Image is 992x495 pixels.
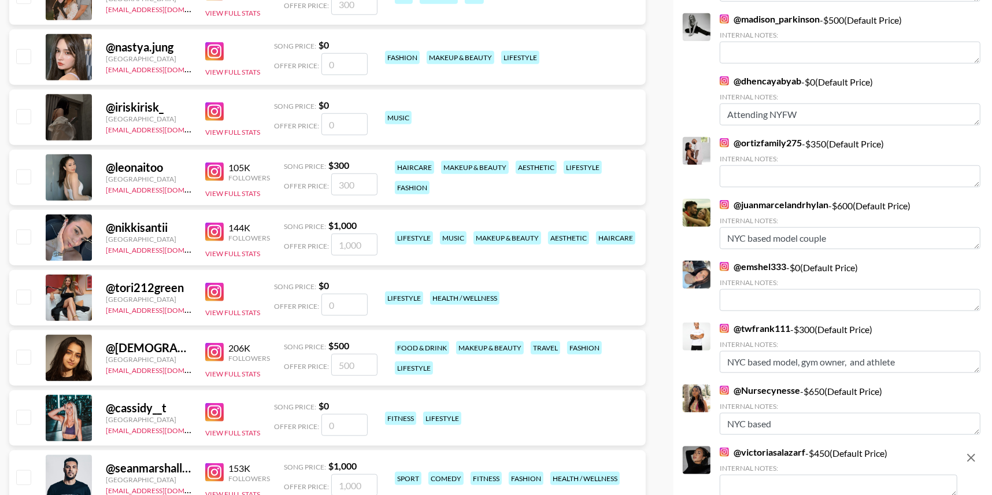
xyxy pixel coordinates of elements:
img: Instagram [720,324,729,333]
div: [GEOGRAPHIC_DATA] [106,175,191,183]
span: Offer Price: [274,422,319,431]
img: Instagram [720,200,729,209]
div: - $ 350 (Default Price) [720,137,980,187]
div: lifestyle [385,291,423,305]
div: @ iriskirisk_ [106,100,191,114]
button: View Full Stats [205,189,260,198]
div: [GEOGRAPHIC_DATA] [106,355,191,364]
img: Instagram [720,14,729,24]
strong: $ 0 [319,39,329,50]
span: Song Price: [274,402,316,411]
div: lifestyle [423,412,461,425]
span: Song Price: [274,282,316,291]
div: [GEOGRAPHIC_DATA] [106,114,191,123]
a: @emshel333 [720,261,786,272]
span: Song Price: [274,42,316,50]
div: travel [531,341,560,354]
div: [GEOGRAPHIC_DATA] [106,475,191,484]
textarea: NYC based model, gym owner, and athlete [720,351,980,373]
div: [GEOGRAPHIC_DATA] [106,54,191,63]
input: 0 [321,53,368,75]
span: Offer Price: [274,61,319,70]
span: Offer Price: [284,1,329,10]
button: View Full Stats [205,249,260,258]
span: Offer Price: [284,362,329,371]
div: Internal Notes: [720,216,980,225]
input: 0 [321,294,368,316]
div: lifestyle [501,51,539,64]
textarea: NYC based model couple [720,227,980,249]
div: Internal Notes: [720,154,980,163]
a: [EMAIL_ADDRESS][DOMAIN_NAME] [106,123,222,134]
div: fitness [385,412,416,425]
div: - $ 0 (Default Price) [720,261,980,311]
textarea: NYC based [720,413,980,435]
div: health / wellness [430,291,499,305]
div: Internal Notes: [720,31,980,39]
div: - $ 650 (Default Price) [720,385,980,435]
div: @ nastya.jung [106,40,191,54]
input: 0 [321,414,368,436]
a: [EMAIL_ADDRESS][DOMAIN_NAME] [106,183,222,194]
div: fashion [509,472,543,485]
input: 300 [331,173,377,195]
div: [GEOGRAPHIC_DATA] [106,415,191,424]
div: makeup & beauty [427,51,494,64]
span: Song Price: [284,342,326,351]
span: Song Price: [284,222,326,231]
div: haircare [395,161,434,174]
div: [GEOGRAPHIC_DATA] [106,295,191,304]
div: 105K [228,162,270,173]
div: Followers [228,173,270,182]
div: 206K [228,342,270,354]
a: @twfrank111 [720,323,790,334]
div: aesthetic [516,161,557,174]
img: Instagram [205,403,224,422]
div: fitness [471,472,502,485]
a: @juanmarcelandrhylan [720,199,828,210]
img: Instagram [205,463,224,482]
a: @Nursecynesse [720,385,800,396]
div: makeup & beauty [441,161,509,174]
div: makeup & beauty [473,231,541,245]
img: Instagram [205,102,224,121]
button: View Full Stats [205,9,260,17]
span: Offer Price: [284,182,329,190]
img: Instagram [205,223,224,241]
a: [EMAIL_ADDRESS][DOMAIN_NAME] [106,364,222,375]
button: View Full Stats [205,370,260,378]
div: fashion [395,181,430,194]
div: Internal Notes: [720,93,980,101]
div: Internal Notes: [720,402,980,411]
textarea: Attending NYFW [720,104,980,125]
span: Song Price: [284,162,326,171]
span: Offer Price: [284,482,329,491]
div: Followers [228,354,270,363]
span: Song Price: [274,102,316,110]
a: [EMAIL_ADDRESS][DOMAIN_NAME] [106,304,222,315]
strong: $ 300 [328,160,349,171]
div: 144K [228,222,270,234]
strong: $ 0 [319,99,329,110]
img: Instagram [205,343,224,361]
img: Instagram [720,262,729,271]
img: Instagram [720,448,729,457]
img: Instagram [205,162,224,181]
a: @ortizfamily275 [720,137,802,149]
button: View Full Stats [205,428,260,437]
button: View Full Stats [205,308,260,317]
a: [EMAIL_ADDRESS][DOMAIN_NAME] [106,243,222,254]
img: Instagram [205,283,224,301]
a: @victoriasalazarf [720,446,805,458]
div: - $ 300 (Default Price) [720,323,980,373]
span: Offer Price: [274,121,319,130]
div: @ [DEMOGRAPHIC_DATA]sun [106,341,191,355]
div: makeup & beauty [456,341,524,354]
strong: $ 0 [319,400,329,411]
a: @dhencayabyab [720,75,801,87]
div: lifestyle [395,361,433,375]
strong: $ 1,000 [328,220,357,231]
strong: $ 1,000 [328,460,357,471]
input: 500 [331,354,377,376]
a: [EMAIL_ADDRESS][DOMAIN_NAME] [106,63,222,74]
